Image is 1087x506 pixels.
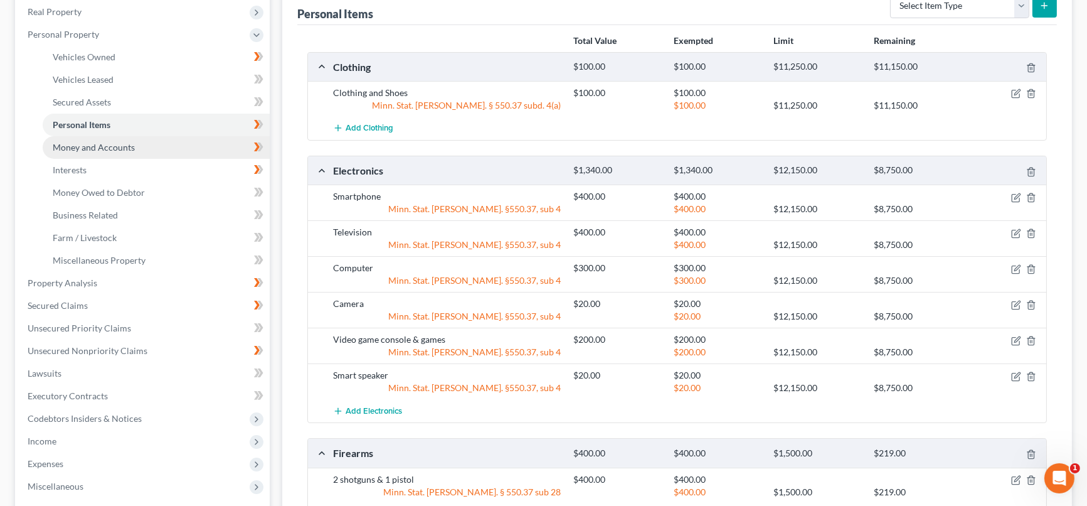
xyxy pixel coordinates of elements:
span: Codebtors Insiders & Notices [28,413,142,424]
div: $219.00 [867,448,968,460]
div: $400.00 [567,226,667,239]
span: Secured Claims [28,300,88,311]
div: $8,750.00 [867,310,968,323]
div: $1,500.00 [767,448,867,460]
span: Executory Contracts [28,390,108,401]
div: Minn. Stat. [PERSON_NAME]. §550.37, sub 4 [327,274,567,287]
div: $12,150.00 [767,274,867,287]
div: $8,750.00 [867,239,968,251]
div: $400.00 [667,239,768,251]
span: Add Electronics [346,406,402,416]
a: Money and Accounts [43,136,270,159]
a: Personal Items [43,114,270,136]
div: $8,750.00 [867,346,968,358]
div: $200.00 [667,333,768,346]
div: Personal Items [297,6,373,21]
div: Video game console & games [327,333,567,346]
span: Personal Items [53,119,110,130]
div: $12,150.00 [767,239,867,251]
div: $300.00 [667,262,768,274]
div: $20.00 [567,369,667,382]
span: Add Clothing [346,124,393,134]
a: Vehicles Leased [43,68,270,91]
a: Executory Contracts [18,385,270,407]
span: Vehicles Owned [53,51,115,62]
a: Unsecured Nonpriority Claims [18,340,270,362]
strong: Total Value [573,35,617,46]
div: $400.00 [567,448,667,460]
div: Minn. Stat. [PERSON_NAME]. § 550.37 sub 28 [327,486,567,498]
span: Business Related [53,210,118,220]
span: Money Owed to Debtor [53,187,145,198]
div: $8,750.00 [867,164,968,176]
div: $20.00 [667,382,768,394]
div: $400.00 [667,486,768,498]
div: $12,150.00 [767,382,867,394]
span: Vehicles Leased [53,74,114,85]
div: $100.00 [667,99,768,112]
div: Minn. Stat. [PERSON_NAME]. §550.37, sub 4 [327,310,567,323]
span: Expenses [28,458,63,469]
div: Minn. Stat. [PERSON_NAME]. §550.37, sub 4 [327,346,567,358]
div: $11,250.00 [767,99,867,112]
a: Unsecured Priority Claims [18,317,270,340]
span: 1 [1070,463,1080,473]
div: $100.00 [667,87,768,99]
div: Television [327,226,567,239]
div: $300.00 [667,274,768,287]
div: $11,150.00 [867,99,968,112]
strong: Remaining [874,35,915,46]
div: $20.00 [667,310,768,323]
div: Electronics [327,164,567,177]
span: Interests [53,164,87,175]
span: Lawsuits [28,368,61,379]
div: Computer [327,262,567,274]
button: Add Electronics [333,399,402,423]
strong: Limit [773,35,793,46]
div: $200.00 [567,333,667,346]
div: $100.00 [567,87,667,99]
div: $12,150.00 [767,310,867,323]
div: $20.00 [667,369,768,382]
div: $12,150.00 [767,346,867,358]
div: $20.00 [667,298,768,310]
span: Farm / Livestock [53,232,117,243]
div: $400.00 [667,190,768,203]
div: 2 shotguns & 1 pistol [327,473,567,486]
span: Real Property [28,6,82,17]
div: $400.00 [667,473,768,486]
a: Secured Claims [18,294,270,317]
div: $100.00 [667,61,768,73]
iframe: Intercom live chat [1044,463,1074,493]
div: $400.00 [667,203,768,215]
div: Firearms [327,446,567,460]
div: $1,500.00 [767,486,867,498]
span: Property Analysis [28,277,97,288]
div: Minn. Stat. [PERSON_NAME]. § 550.37 subd. 4(a) [327,99,567,112]
span: Secured Assets [53,97,111,107]
span: Money and Accounts [53,142,135,153]
span: Income [28,436,56,446]
div: $20.00 [567,298,667,310]
span: Unsecured Nonpriority Claims [28,345,147,356]
div: Smart speaker [327,369,567,382]
div: Minn. Stat. [PERSON_NAME]. §550.37, sub 4 [327,239,567,251]
div: $219.00 [867,486,968,498]
div: $11,250.00 [767,61,867,73]
div: Smartphone [327,190,567,203]
a: Business Related [43,204,270,227]
div: $8,750.00 [867,274,968,287]
a: Secured Assets [43,91,270,114]
a: Interests [43,159,270,181]
a: Vehicles Owned [43,46,270,68]
div: $12,150.00 [767,203,867,215]
a: Farm / Livestock [43,227,270,249]
div: $400.00 [567,473,667,486]
div: Minn. Stat. [PERSON_NAME]. §550.37, sub 4 [327,203,567,215]
div: $400.00 [567,190,667,203]
div: $12,150.00 [767,164,867,176]
a: Lawsuits [18,362,270,385]
a: Property Analysis [18,272,270,294]
div: $8,750.00 [867,382,968,394]
span: Miscellaneous Property [53,255,146,266]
